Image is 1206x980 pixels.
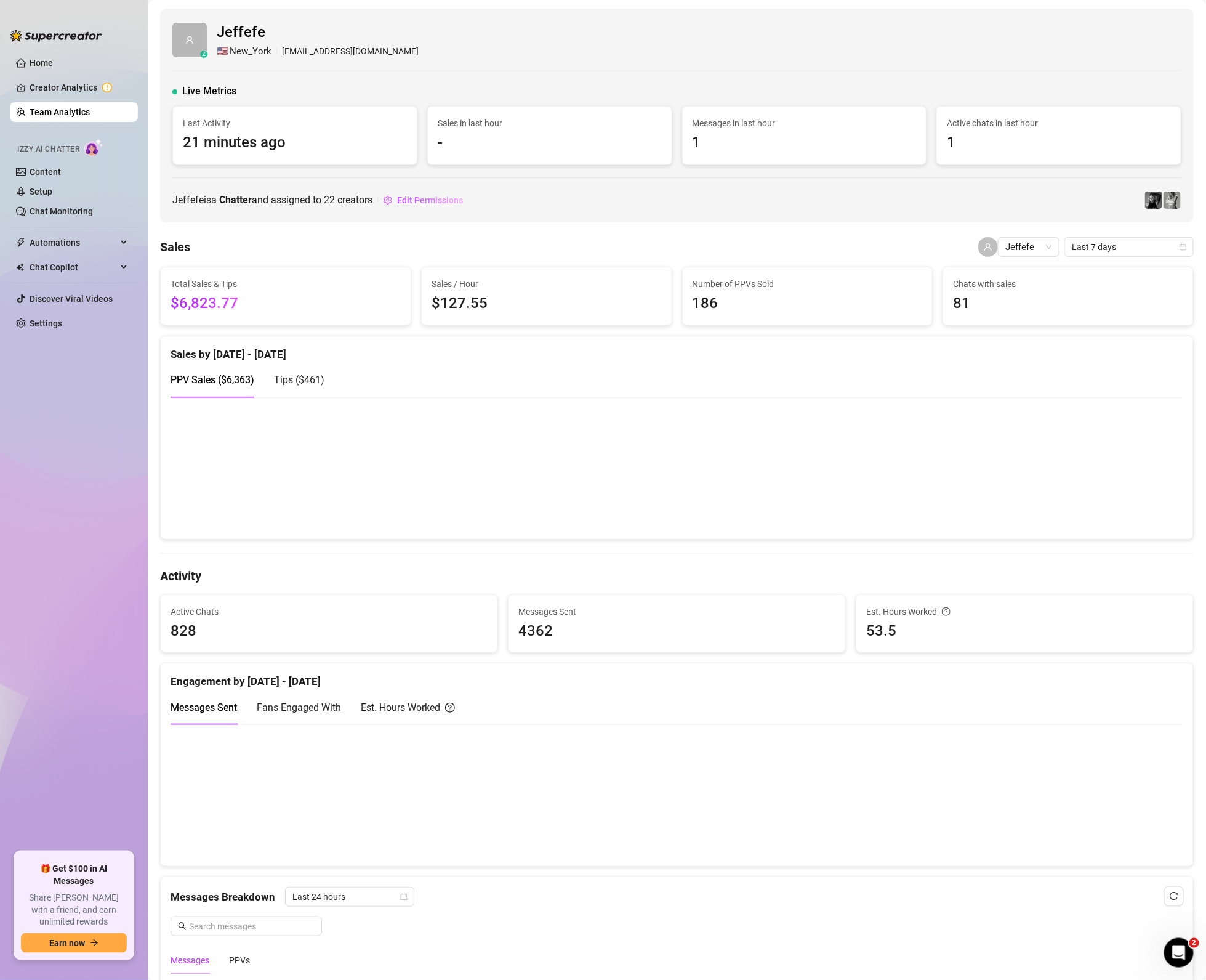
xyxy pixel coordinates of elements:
[17,144,79,155] span: Izzy AI Chatter
[693,277,923,291] span: Number of PPVs Sold
[185,36,194,44] span: user
[432,277,662,291] span: Sales / Hour
[171,292,401,315] span: $6,823.77
[30,58,53,68] a: Home
[30,187,52,196] a: Setup
[219,194,252,206] b: Chatter
[30,257,117,277] span: Chat Copilot
[438,116,662,130] span: Sales in last hour
[30,294,113,304] a: Discover Viral Videos
[292,888,407,906] span: Last 24 hours
[1170,892,1178,901] span: reload
[171,887,1183,907] div: Messages Breakdown
[30,167,61,177] a: Content
[189,920,315,933] input: Search messages
[171,954,209,967] div: Messages
[182,84,236,99] span: Live Metrics
[171,277,401,291] span: Total Sales & Tips
[171,336,1183,363] div: Sales by [DATE] - [DATE]
[518,605,835,618] span: Messages Sent
[217,21,419,44] span: Jeffefe
[21,933,127,953] button: Earn nowarrow-right
[171,620,488,643] span: 828
[693,116,917,130] span: Messages in last hour
[172,192,372,208] span: Jeffefe is a and assigned to creators
[49,938,85,948] span: Earn now
[324,194,335,206] span: 22
[90,939,98,947] span: arrow-right
[942,605,951,618] span: question-circle
[160,238,190,256] h4: Sales
[178,922,187,931] span: search
[30,107,90,117] a: Team Analytics
[1189,938,1199,948] span: 2
[693,292,923,315] span: 186
[1005,238,1052,256] span: Jeffefe
[171,663,1183,690] div: Engagement by [DATE] - [DATE]
[257,702,341,713] span: Fans Engaged With
[16,263,24,272] img: Chat Copilot
[397,195,463,205] span: Edit Permissions
[200,51,207,58] div: z
[866,605,1183,618] div: Est. Hours Worked
[30,78,128,97] a: Creator Analytics exclamation-circle
[16,238,26,248] span: thunderbolt
[217,44,228,59] span: 🇺🇸
[383,190,464,210] button: Edit Permissions
[160,567,1194,585] h4: Activity
[438,131,662,155] span: -
[445,700,455,715] span: question-circle
[400,893,408,901] span: calendar
[984,243,992,251] span: user
[21,892,127,928] span: Share [PERSON_NAME] with a friend, and earn unlimited rewards
[518,620,835,643] span: 4362
[229,954,250,967] div: PPVs
[171,374,254,386] span: PPV Sales ( $6,363 )
[230,44,271,59] span: New_York
[274,374,324,386] span: Tips ( $461 )
[21,863,127,887] span: 🎁 Get $100 in AI Messages
[693,131,917,155] span: 1
[1145,192,1162,209] img: Kennedy (VIP)
[10,30,102,42] img: logo-BBDzfeDw.svg
[1164,938,1194,968] iframe: Intercom live chat
[1164,192,1181,209] img: Kennedy (Free)
[30,233,117,253] span: Automations
[171,605,488,618] span: Active Chats
[183,116,407,130] span: Last Activity
[30,318,62,328] a: Settings
[1180,243,1187,251] span: calendar
[171,702,237,713] span: Messages Sent
[866,620,1183,643] span: 53.5
[947,131,1171,155] span: 1
[432,292,662,315] span: $127.55
[84,139,103,156] img: AI Chatter
[384,196,392,205] span: setting
[1072,238,1186,256] span: Last 7 days
[30,206,93,216] a: Chat Monitoring
[953,292,1183,315] span: 81
[947,116,1171,130] span: Active chats in last hour
[183,131,407,155] span: 21 minutes ago
[361,700,455,715] div: Est. Hours Worked
[217,44,419,59] div: [EMAIL_ADDRESS][DOMAIN_NAME]
[953,277,1183,291] span: Chats with sales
